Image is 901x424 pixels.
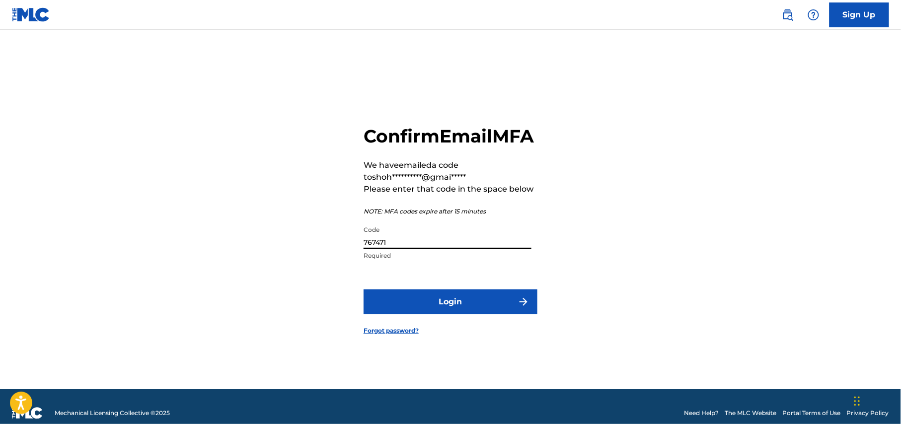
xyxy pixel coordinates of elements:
[364,289,537,314] button: Login
[55,409,170,418] span: Mechanical Licensing Collective © 2025
[851,376,901,424] iframe: Chat Widget
[364,251,531,260] p: Required
[364,125,537,147] h2: Confirm Email MFA
[518,296,529,308] img: f7272a7cc735f4ea7f67.svg
[12,7,50,22] img: MLC Logo
[364,183,537,195] p: Please enter that code in the space below
[782,9,794,21] img: search
[725,409,777,418] a: The MLC Website
[808,9,820,21] img: help
[783,409,841,418] a: Portal Terms of Use
[364,326,419,335] a: Forgot password?
[364,207,537,216] p: NOTE: MFA codes expire after 15 minutes
[829,2,889,27] a: Sign Up
[12,407,43,419] img: logo
[804,5,824,25] div: Help
[854,386,860,416] div: Drag
[778,5,798,25] a: Public Search
[684,409,719,418] a: Need Help?
[847,409,889,418] a: Privacy Policy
